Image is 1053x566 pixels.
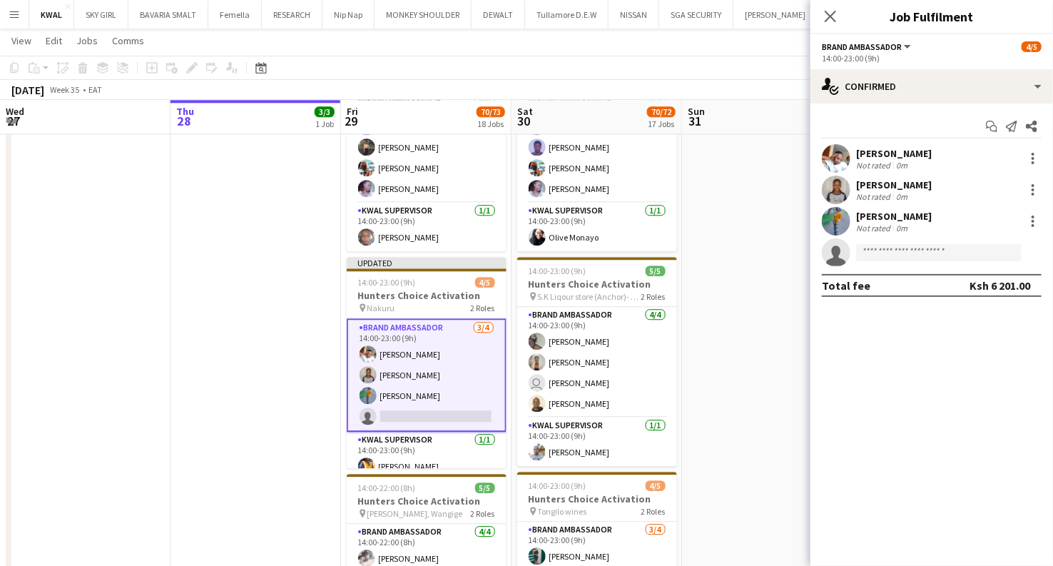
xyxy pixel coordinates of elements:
[176,105,194,118] span: Thu
[475,482,495,493] span: 5/5
[609,1,659,29] button: NISSAN
[517,418,677,466] app-card-role: KWAL SUPERVISOR1/114:00-23:00 (9h)[PERSON_NAME]
[128,1,208,29] button: BAVARIA SMALT
[74,1,128,29] button: SKY GIRL
[822,41,913,52] button: Brand Ambassador
[375,1,472,29] button: MONKEY SHOULDER
[6,31,37,50] a: View
[893,191,910,202] div: 0m
[646,266,666,276] span: 5/5
[641,291,666,302] span: 2 Roles
[46,34,62,47] span: Edit
[4,113,24,129] span: 27
[856,160,893,171] div: Not rated
[71,31,103,50] a: Jobs
[358,482,416,493] span: 14:00-22:00 (8h)
[29,1,74,29] button: KWAL
[810,69,1053,103] div: Confirmed
[208,1,262,29] button: Femella
[347,432,507,480] app-card-role: KWAL SUPERVISOR1/114:00-23:00 (9h)[PERSON_NAME]
[47,84,83,95] span: Week 35
[6,105,24,118] span: Wed
[88,84,102,95] div: EAT
[538,291,641,302] span: S.K Liqour store (Anchor)- [GEOGRAPHIC_DATA][PERSON_NAME]
[647,106,676,117] span: 70/72
[856,147,932,160] div: [PERSON_NAME]
[1022,41,1042,52] span: 4/5
[322,1,375,29] button: Nip Nap
[76,34,98,47] span: Jobs
[517,257,677,466] app-job-card: 14:00-23:00 (9h)5/5Hunters Choice Activation S.K Liqour store (Anchor)- [GEOGRAPHIC_DATA][PERSON_...
[856,223,893,233] div: Not rated
[517,105,533,118] span: Sat
[688,105,705,118] span: Sun
[475,277,495,288] span: 4/5
[358,277,416,288] span: 14:00-23:00 (9h)
[970,278,1030,293] div: Ksh 6 201.00
[347,105,358,118] span: Fri
[174,113,194,129] span: 28
[471,508,495,519] span: 2 Roles
[529,480,586,491] span: 14:00-23:00 (9h)
[822,278,870,293] div: Total fee
[822,53,1042,64] div: 14:00-23:00 (9h)
[106,31,150,50] a: Comms
[856,210,932,223] div: [PERSON_NAME]
[517,203,677,251] app-card-role: KWAL SUPERVISOR1/114:00-23:00 (9h)Olive Monayo
[517,307,677,418] app-card-role: Brand Ambassador4/414:00-23:00 (9h)[PERSON_NAME][PERSON_NAME] [PERSON_NAME][PERSON_NAME]
[517,42,677,251] app-job-card: 14:00-23:00 (9h)5/5Hunters Choice Activation Likoni2 RolesBrand Ambassador4/414:00-23:00 (9h)[PER...
[367,303,395,313] span: Nakuru
[525,1,609,29] button: Tullamore D.E.W
[347,42,507,251] app-job-card: 14:00-23:00 (9h)5/5Hunters Choice Activation Likoni2 RolesBrand Ambassador4/414:00-23:00 (9h)[PER...
[648,118,675,129] div: 17 Jobs
[810,7,1053,26] h3: Job Fulfilment
[347,289,507,302] h3: Hunters Choice Activation
[347,318,507,432] app-card-role: Brand Ambassador3/414:00-23:00 (9h)[PERSON_NAME][PERSON_NAME][PERSON_NAME]
[517,92,677,203] app-card-role: Brand Ambassador4/414:00-23:00 (9h)[PERSON_NAME][PERSON_NAME][PERSON_NAME][PERSON_NAME]
[659,1,733,29] button: SGA SECURITY
[822,41,902,52] span: Brand Ambassador
[347,203,507,251] app-card-role: KWAL SUPERVISOR1/114:00-23:00 (9h)[PERSON_NAME]
[517,278,677,290] h3: Hunters Choice Activation
[641,506,666,517] span: 2 Roles
[471,303,495,313] span: 2 Roles
[856,191,893,202] div: Not rated
[856,178,932,191] div: [PERSON_NAME]
[345,113,358,129] span: 29
[538,506,587,517] span: Tongilo wines
[112,34,144,47] span: Comms
[367,508,463,519] span: [PERSON_NAME], Wangige
[11,83,44,97] div: [DATE]
[347,92,507,203] app-card-role: Brand Ambassador4/414:00-23:00 (9h)[PERSON_NAME][PERSON_NAME][PERSON_NAME][PERSON_NAME]
[40,31,68,50] a: Edit
[733,1,818,29] button: [PERSON_NAME]
[347,257,507,468] app-job-card: Updated14:00-23:00 (9h)4/5Hunters Choice Activation Nakuru2 RolesBrand Ambassador3/414:00-23:00 (...
[646,480,666,491] span: 4/5
[347,495,507,507] h3: Hunters Choice Activation
[517,492,677,505] h3: Hunters Choice Activation
[11,34,31,47] span: View
[686,113,705,129] span: 31
[893,160,910,171] div: 0m
[347,257,507,268] div: Updated
[477,118,504,129] div: 18 Jobs
[262,1,322,29] button: RESEARCH
[515,113,533,129] span: 30
[893,223,910,233] div: 0m
[472,1,525,29] button: DEWALT
[315,106,335,117] span: 3/3
[529,266,586,276] span: 14:00-23:00 (9h)
[315,118,334,129] div: 1 Job
[477,106,505,117] span: 70/73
